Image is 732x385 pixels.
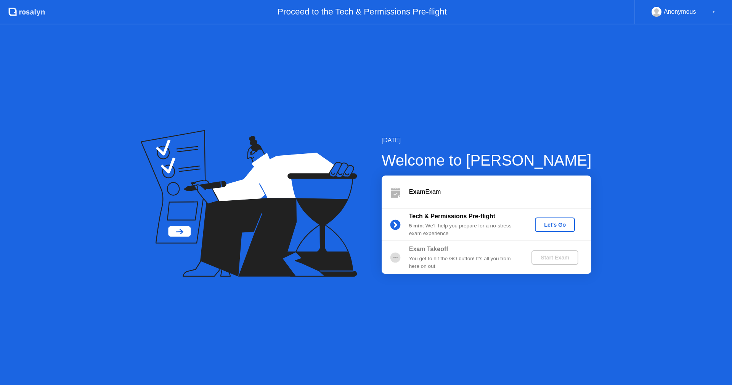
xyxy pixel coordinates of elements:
div: : We’ll help you prepare for a no-stress exam experience [409,222,519,238]
div: Exam [409,187,591,197]
div: Start Exam [535,255,575,261]
div: Let's Go [538,222,572,228]
button: Start Exam [531,250,578,265]
div: [DATE] [382,136,592,145]
b: 5 min [409,223,423,229]
div: You get to hit the GO button! It’s all you from here on out [409,255,519,271]
b: Exam Takeoff [409,246,448,252]
div: Welcome to [PERSON_NAME] [382,149,592,172]
div: ▼ [712,7,716,17]
div: Anonymous [664,7,696,17]
b: Exam [409,188,425,195]
b: Tech & Permissions Pre-flight [409,213,495,219]
button: Let's Go [535,217,575,232]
